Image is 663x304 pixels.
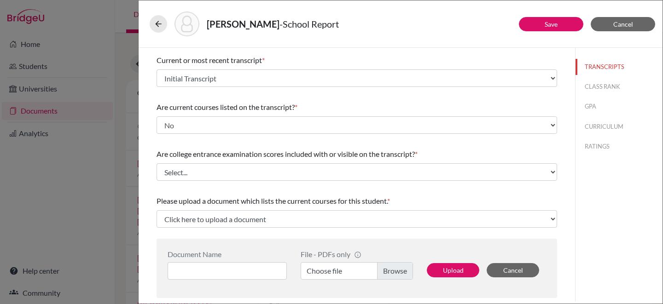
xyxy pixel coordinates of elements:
[576,79,663,95] button: CLASS RANK
[576,59,663,75] button: TRANSCRIPTS
[157,149,415,158] span: Are college entrance examination scores included with or visible on the transcript?
[301,262,413,280] label: Choose file
[576,119,663,135] button: CURRICULUM
[157,196,387,205] span: Please upload a document which lists the current courses for this student.
[576,98,663,115] button: GPA
[157,56,262,64] span: Current or most recent transcript
[487,263,539,277] button: Cancel
[427,263,479,277] button: Upload
[168,250,287,258] div: Document Name
[576,138,663,155] button: RATINGS
[157,103,295,111] span: Are current courses listed on the transcript?
[301,250,413,258] div: File - PDFs only
[279,18,339,29] span: - School Report
[354,251,361,258] span: info
[207,18,279,29] strong: [PERSON_NAME]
